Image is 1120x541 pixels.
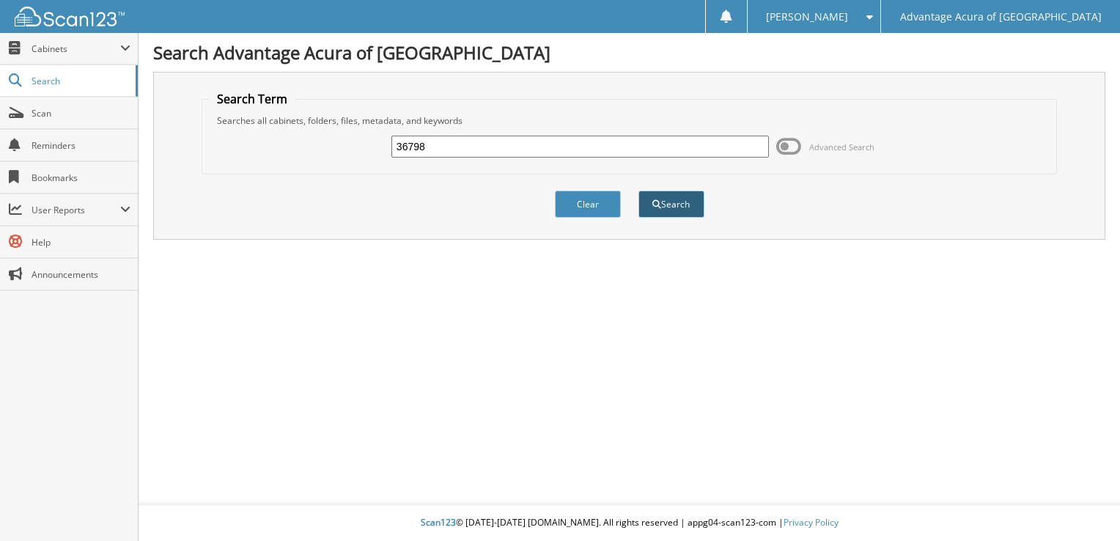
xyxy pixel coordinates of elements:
span: Search [32,75,128,87]
span: User Reports [32,204,120,216]
button: Search [638,191,704,218]
span: Advanced Search [809,141,874,152]
span: Bookmarks [32,172,130,184]
h1: Search Advantage Acura of [GEOGRAPHIC_DATA] [153,40,1105,65]
div: © [DATE]-[DATE] [DOMAIN_NAME]. All rights reserved | appg04-scan123-com | [139,505,1120,541]
div: Searches all cabinets, folders, files, metadata, and keywords [210,114,1049,127]
span: Scan123 [421,516,456,529]
span: Scan [32,107,130,119]
span: [PERSON_NAME] [766,12,848,21]
span: Help [32,236,130,249]
img: scan123-logo-white.svg [15,7,125,26]
span: Cabinets [32,43,120,55]
span: Announcements [32,268,130,281]
button: Clear [555,191,621,218]
span: Advantage Acura of [GEOGRAPHIC_DATA] [900,12,1102,21]
legend: Search Term [210,91,295,107]
span: Reminders [32,139,130,152]
iframe: Chat Widget [1047,471,1120,541]
a: Privacy Policy [784,516,839,529]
